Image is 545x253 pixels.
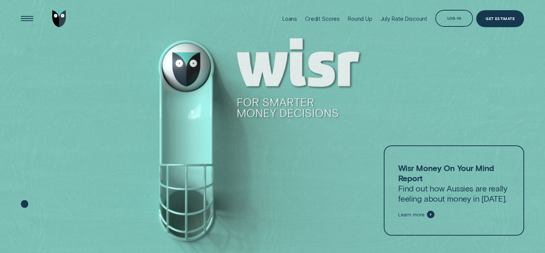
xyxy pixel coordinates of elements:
a: Get Estimate [476,10,524,27]
div: July Rate Discount [380,15,427,22]
span: Learn more [398,211,425,218]
button: Log in [435,10,473,27]
p: Find out how Aussies are really feeling about money in [DATE]. [398,163,510,204]
div: Round Up [348,15,372,22]
img: Wisr [52,10,66,27]
a: Wisr Money On Your Mind ReportFind out how Aussies are really feeling about money in [DATE].Learn... [384,145,524,235]
strong: Wisr Money On Your Mind Report [398,163,494,183]
div: Credit Scores [305,15,340,22]
button: Open Menu [19,10,36,27]
div: Loans [282,15,297,22]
